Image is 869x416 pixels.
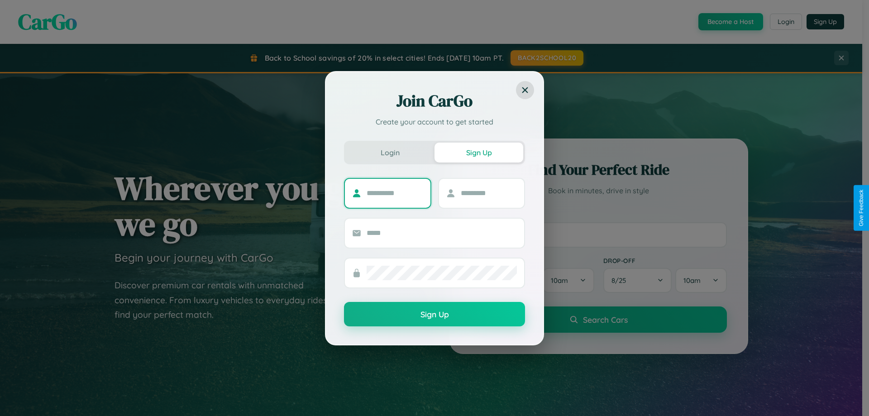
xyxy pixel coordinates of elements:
[434,143,523,163] button: Sign Up
[346,143,434,163] button: Login
[344,90,525,112] h2: Join CarGo
[344,116,525,127] p: Create your account to get started
[858,190,864,226] div: Give Feedback
[344,302,525,326] button: Sign Up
